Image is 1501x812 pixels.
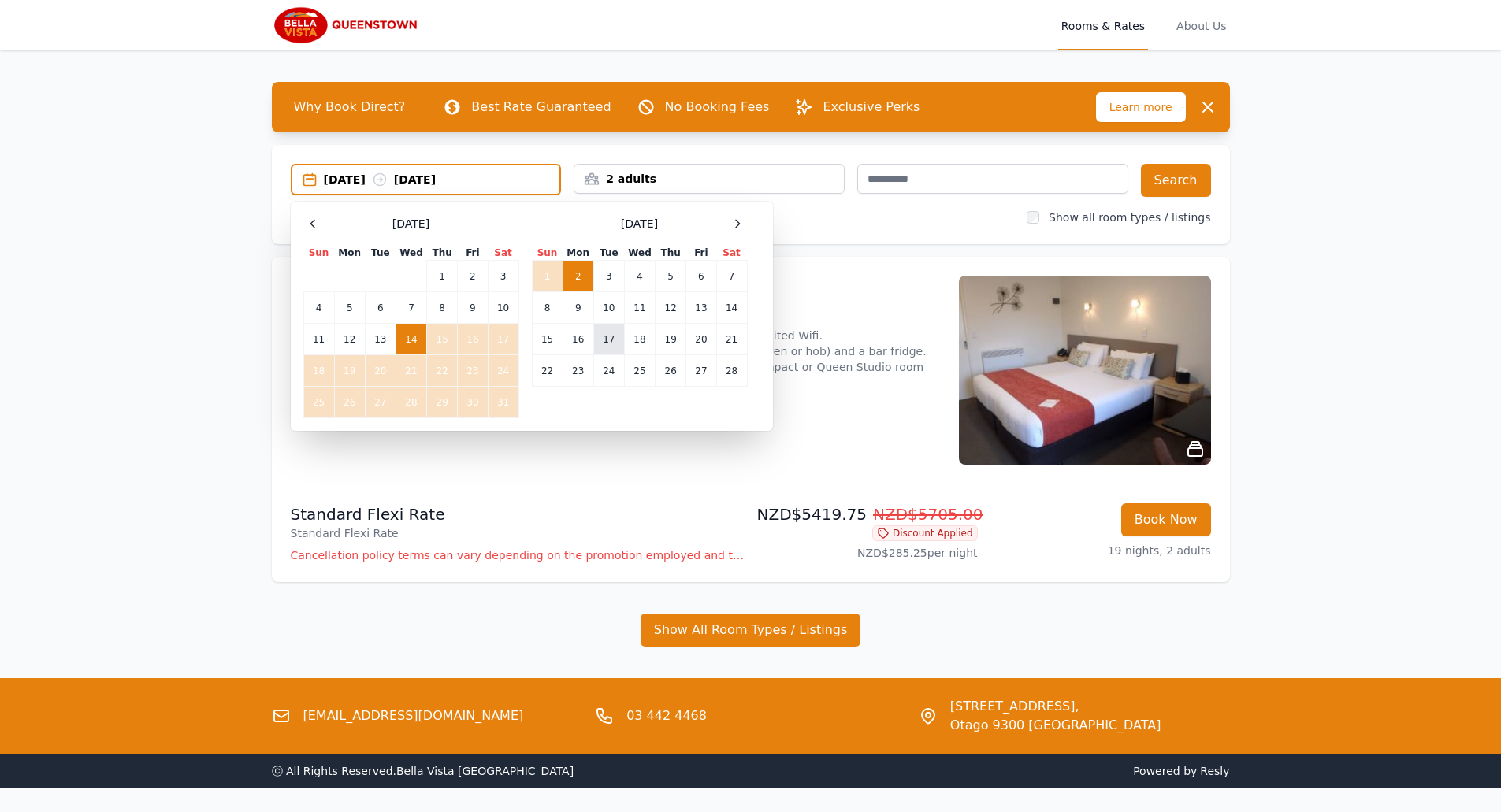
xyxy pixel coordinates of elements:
[488,355,518,387] td: 24
[716,261,747,292] td: 7
[427,324,458,355] td: 15
[471,98,611,117] p: Best Rate Guaranteed
[365,292,396,324] td: 6
[593,261,624,292] td: 3
[624,324,655,355] td: 18
[532,324,563,355] td: 15
[624,292,655,324] td: 11
[574,171,844,187] div: 2 adults
[303,324,334,355] td: 11
[757,763,1230,779] span: Powered by
[626,706,707,725] a: 03 442 4468
[624,261,655,292] td: 4
[563,246,593,261] th: Mon
[427,246,458,261] th: Thu
[324,172,560,187] div: [DATE] [DATE]
[656,324,686,355] td: 19
[990,543,1211,558] p: 19 nights, 2 adults
[716,355,747,387] td: 28
[716,292,747,324] td: 14
[396,355,426,387] td: 21
[334,387,365,418] td: 26
[716,324,747,355] td: 21
[532,292,563,324] td: 8
[427,292,458,324] td: 8
[1049,211,1210,224] label: Show all room types / listings
[334,292,365,324] td: 5
[686,324,716,355] td: 20
[291,525,745,541] p: Standard Flexi Rate
[593,246,624,261] th: Tue
[656,246,686,261] th: Thu
[427,355,458,387] td: 22
[396,387,426,418] td: 28
[823,98,920,117] p: Exclusive Perks
[593,292,624,324] td: 10
[950,716,1161,735] span: Otago 9300 [GEOGRAPHIC_DATA]
[488,246,518,261] th: Sat
[291,547,745,563] p: Cancellation policy terms can vary depending on the promotion employed and the time of stay of th...
[593,324,624,355] td: 17
[686,292,716,324] td: 13
[757,503,978,525] p: NZD$5419.75
[1096,92,1186,122] span: Learn more
[458,292,488,324] td: 9
[427,261,458,292] td: 1
[365,387,396,418] td: 27
[873,505,983,524] span: NZD$5705.00
[532,261,563,292] td: 1
[272,765,574,777] span: ⓒ All Rights Reserved. Bella Vista [GEOGRAPHIC_DATA]
[272,6,423,44] img: Bella Vista Queenstown
[396,324,426,355] td: 14
[621,216,658,232] span: [DATE]
[656,292,686,324] td: 12
[281,91,418,123] span: Why Book Direct?
[365,355,396,387] td: 20
[303,706,524,725] a: [EMAIL_ADDRESS][DOMAIN_NAME]
[488,324,518,355] td: 17
[532,246,563,261] th: Sun
[665,98,770,117] p: No Booking Fees
[427,387,458,418] td: 29
[392,216,429,232] span: [DATE]
[334,355,365,387] td: 19
[716,246,747,261] th: Sat
[365,246,396,261] th: Tue
[563,292,593,324] td: 9
[303,355,334,387] td: 18
[458,387,488,418] td: 30
[624,246,655,261] th: Wed
[1200,765,1229,777] a: Resly
[532,355,563,387] td: 22
[303,292,334,324] td: 4
[686,246,716,261] th: Fri
[303,387,334,418] td: 25
[303,246,334,261] th: Sun
[334,246,365,261] th: Mon
[488,387,518,418] td: 31
[641,614,861,647] button: Show All Room Types / Listings
[458,261,488,292] td: 2
[1121,503,1211,536] button: Book Now
[365,324,396,355] td: 13
[458,324,488,355] td: 16
[656,261,686,292] td: 5
[563,324,593,355] td: 16
[488,292,518,324] td: 10
[396,246,426,261] th: Wed
[1141,164,1211,197] button: Search
[488,261,518,292] td: 3
[950,697,1161,716] span: [STREET_ADDRESS],
[563,261,593,292] td: 2
[458,355,488,387] td: 23
[656,355,686,387] td: 26
[624,355,655,387] td: 25
[291,503,745,525] p: Standard Flexi Rate
[563,355,593,387] td: 23
[593,355,624,387] td: 24
[757,545,978,561] p: NZD$285.25 per night
[872,525,978,541] span: Discount Applied
[396,292,426,324] td: 7
[458,246,488,261] th: Fri
[686,355,716,387] td: 27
